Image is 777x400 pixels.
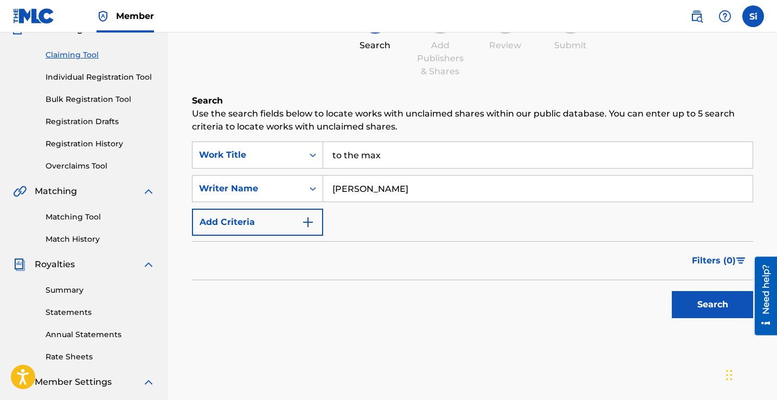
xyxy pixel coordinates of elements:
[12,8,27,57] div: Need help?
[13,185,27,198] img: Matching
[714,5,736,27] div: Help
[192,94,753,107] h6: Search
[478,39,532,52] div: Review
[301,216,314,229] img: 9d2ae6d4665cec9f34b9.svg
[723,348,777,400] iframe: Chat Widget
[116,10,154,22] span: Member
[413,39,467,78] div: Add Publishers & Shares
[46,234,155,245] a: Match History
[685,247,753,274] button: Filters (0)
[192,141,753,324] form: Search Form
[46,211,155,223] a: Matching Tool
[35,258,75,271] span: Royalties
[686,5,708,27] a: Public Search
[46,138,155,150] a: Registration History
[13,8,55,24] img: MLC Logo
[726,359,733,391] div: Drag
[742,5,764,27] div: User Menu
[142,376,155,389] img: expand
[690,10,703,23] img: search
[46,351,155,363] a: Rate Sheets
[348,39,402,52] div: Search
[46,72,155,83] a: Individual Registration Tool
[142,258,155,271] img: expand
[192,107,753,133] p: Use the search fields below to locate works with unclaimed shares within our public database. You...
[192,209,323,236] button: Add Criteria
[672,291,753,318] button: Search
[46,94,155,105] a: Bulk Registration Tool
[35,376,112,389] span: Member Settings
[692,254,736,267] span: Filters ( 0 )
[35,185,77,198] span: Matching
[46,329,155,340] a: Annual Statements
[46,307,155,318] a: Statements
[46,160,155,172] a: Overclaims Tool
[199,182,297,195] div: Writer Name
[13,258,26,271] img: Royalties
[142,185,155,198] img: expand
[736,257,746,264] img: filter
[718,10,731,23] img: help
[747,257,777,336] iframe: Resource Center
[46,49,155,61] a: Claiming Tool
[199,149,297,162] div: Work Title
[543,39,598,52] div: Submit
[97,10,110,23] img: Top Rightsholder
[46,116,155,127] a: Registration Drafts
[46,285,155,296] a: Summary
